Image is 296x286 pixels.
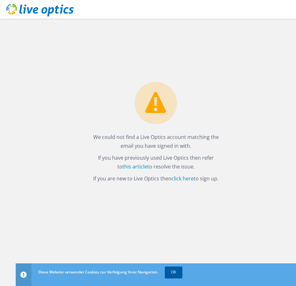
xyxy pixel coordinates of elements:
[171,175,194,182] a: click here
[92,153,220,171] p: If you have previously used Live Optics then refer to to resolve the issue.
[122,163,147,170] a: this article
[92,133,220,150] p: We could not find a Live Optics account matching the email you have signed in with.
[92,174,220,183] p: If you are new to Live Optics then to sign up.
[165,267,182,278] a: OK
[38,269,158,275] span: Diese Website verwendet Cookies zur Verfolgung Ihrer Navigation.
